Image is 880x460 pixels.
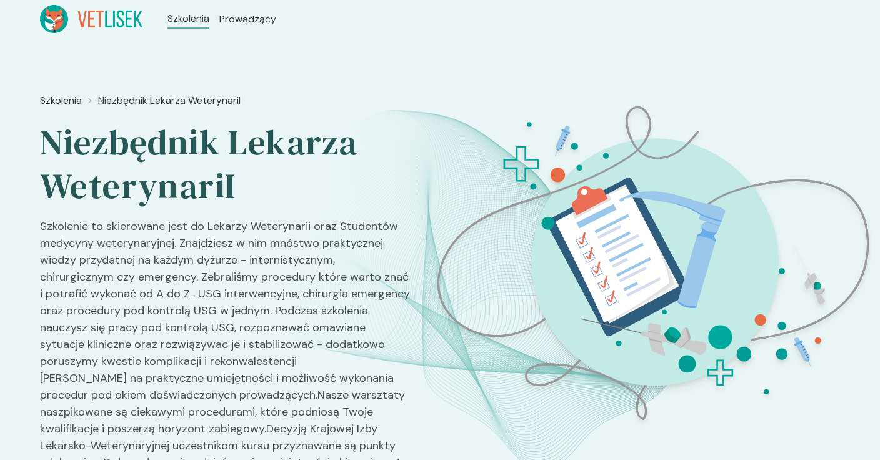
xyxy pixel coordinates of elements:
[40,93,82,108] a: Szkolenia
[167,11,209,26] a: Szkolenia
[219,12,276,27] a: Prowadzący
[40,121,411,208] h2: Niezbędnik Lekarza WeterynariI
[98,93,241,108] a: Niezbędnik Lekarza WeterynariI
